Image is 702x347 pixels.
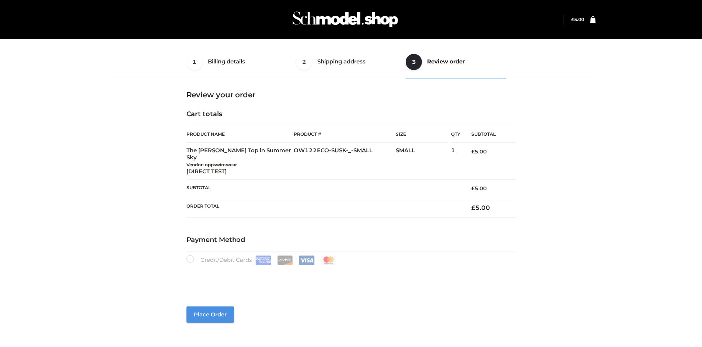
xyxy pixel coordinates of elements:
button: Place order [186,306,234,323]
img: Mastercard [321,256,336,265]
h3: Review your order [186,90,516,99]
span: £ [571,17,574,22]
th: Order Total [186,198,461,217]
th: Qty [451,126,460,143]
span: £ [471,204,475,211]
bdi: 5.00 [471,148,487,155]
h4: Payment Method [186,236,516,244]
th: Subtotal [186,180,461,198]
small: Vendor: oppswimwear [186,162,237,167]
td: SMALL [396,143,451,180]
bdi: 5.00 [571,17,584,22]
bdi: 5.00 [471,185,487,192]
label: Credit/Debit Cards [186,255,337,265]
bdi: 5.00 [471,204,490,211]
td: OW122ECO-SUSK-_-SMALL [294,143,396,180]
td: 1 [451,143,460,180]
th: Product # [294,126,396,143]
td: The [PERSON_NAME] Top in Summer Sky [DIRECT TEST] [186,143,294,180]
img: Visa [299,256,315,265]
h4: Cart totals [186,110,516,118]
img: Schmodel Admin 964 [290,5,401,34]
th: Size [396,126,447,143]
img: Amex [255,256,271,265]
iframe: Secure payment input frame [185,264,514,291]
a: £5.00 [571,17,584,22]
span: £ [471,185,475,192]
th: Subtotal [460,126,516,143]
span: £ [471,148,475,155]
th: Product Name [186,126,294,143]
img: Discover [277,256,293,265]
